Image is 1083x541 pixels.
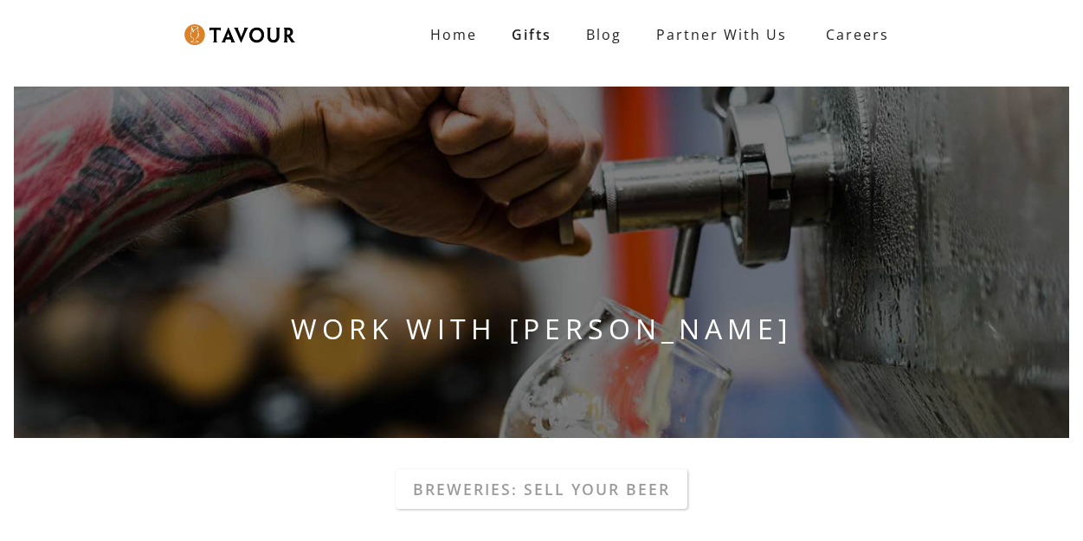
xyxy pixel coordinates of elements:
[494,17,569,52] a: Gifts
[804,10,902,59] a: Careers
[826,17,889,52] strong: Careers
[569,17,639,52] a: Blog
[413,17,494,52] a: Home
[396,469,687,509] a: Breweries: Sell your beer
[14,308,1069,350] h1: WORK WITH [PERSON_NAME]
[430,25,477,44] strong: Home
[639,17,804,52] a: Partner With Us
